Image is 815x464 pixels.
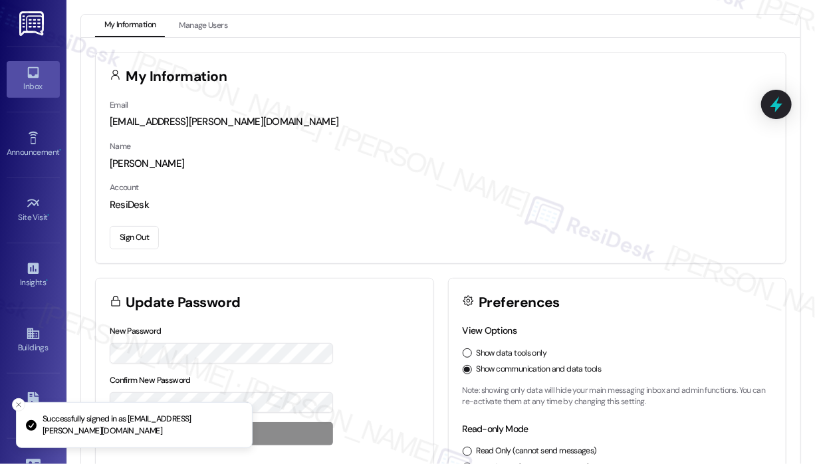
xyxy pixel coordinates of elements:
[463,324,517,336] label: View Options
[463,385,772,408] p: Note: showing only data will hide your main messaging inbox and admin functions. You can re-activ...
[477,348,547,360] label: Show data tools only
[126,70,227,84] h3: My Information
[110,375,191,386] label: Confirm New Password
[126,296,241,310] h3: Update Password
[110,182,139,193] label: Account
[12,398,25,411] button: Close toast
[110,198,772,212] div: ResiDesk
[7,192,60,228] a: Site Visit •
[7,388,60,424] a: Leads
[479,296,560,310] h3: Preferences
[463,423,528,435] label: Read-only Mode
[95,15,165,37] button: My Information
[170,15,237,37] button: Manage Users
[19,11,47,36] img: ResiDesk Logo
[110,157,772,171] div: [PERSON_NAME]
[110,100,128,110] label: Email
[43,413,241,437] p: Successfully signed in as [EMAIL_ADDRESS][PERSON_NAME][DOMAIN_NAME]
[7,257,60,293] a: Insights •
[7,322,60,358] a: Buildings
[477,364,602,376] label: Show communication and data tools
[110,115,772,129] div: [EMAIL_ADDRESS][PERSON_NAME][DOMAIN_NAME]
[7,61,60,97] a: Inbox
[110,326,162,336] label: New Password
[477,445,597,457] label: Read Only (cannot send messages)
[110,141,131,152] label: Name
[110,226,159,249] button: Sign Out
[59,146,61,155] span: •
[48,211,50,220] span: •
[46,276,48,285] span: •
